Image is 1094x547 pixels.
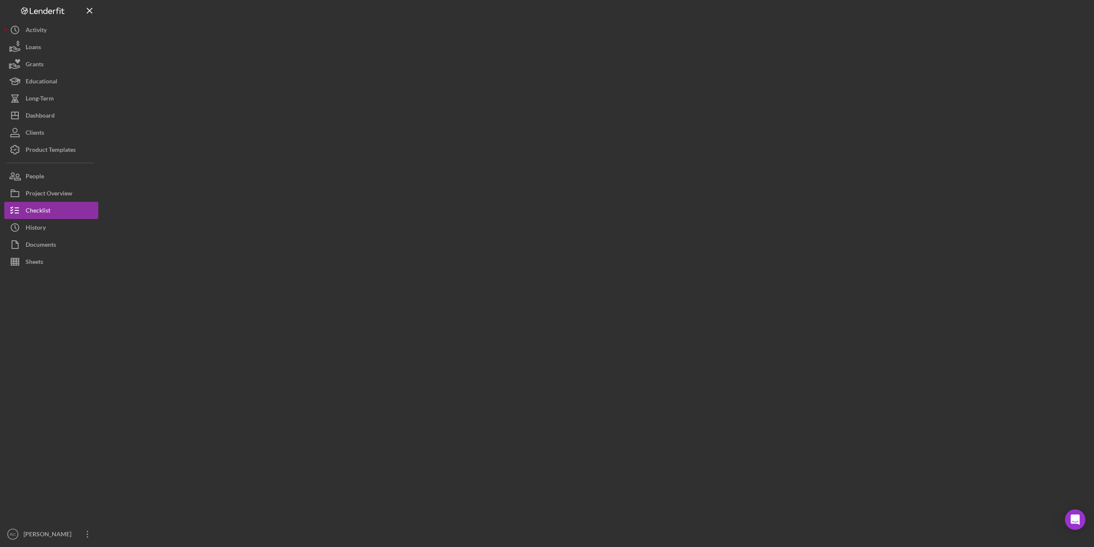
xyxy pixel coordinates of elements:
div: Open Intercom Messenger [1065,509,1085,530]
button: Educational [4,73,98,90]
div: Product Templates [26,141,76,160]
button: History [4,219,98,236]
button: Loans [4,38,98,56]
button: RC[PERSON_NAME] [4,526,98,543]
button: Dashboard [4,107,98,124]
div: Activity [26,21,47,41]
div: Sheets [26,253,43,272]
button: Sheets [4,253,98,270]
button: Documents [4,236,98,253]
div: History [26,219,46,238]
button: People [4,168,98,185]
button: Checklist [4,202,98,219]
button: Grants [4,56,98,73]
button: Project Overview [4,185,98,202]
button: Clients [4,124,98,141]
div: People [26,168,44,187]
text: RC [10,532,16,537]
div: Checklist [26,202,50,221]
div: Grants [26,56,44,75]
button: Product Templates [4,141,98,158]
button: Activity [4,21,98,38]
div: Long-Term [26,90,54,109]
div: Clients [26,124,44,143]
div: [PERSON_NAME] [21,526,77,545]
div: Project Overview [26,185,72,204]
div: Dashboard [26,107,55,126]
button: Long-Term [4,90,98,107]
div: Educational [26,73,57,92]
div: Loans [26,38,41,58]
div: Documents [26,236,56,255]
